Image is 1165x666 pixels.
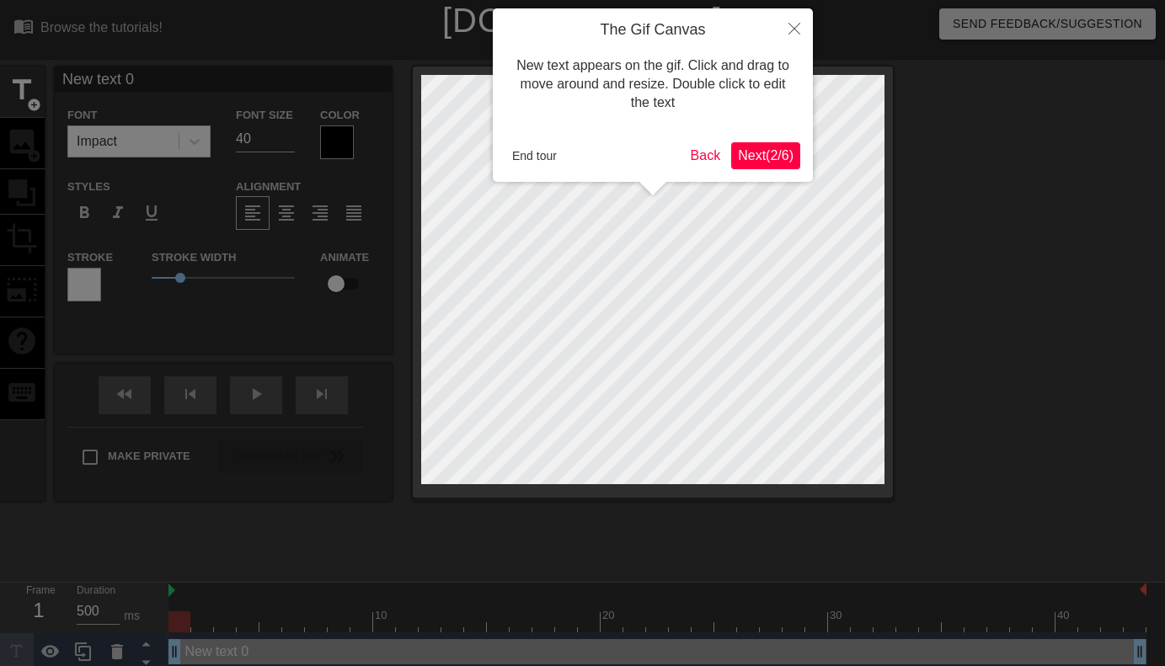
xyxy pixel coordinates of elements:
label: Animate [320,249,369,266]
div: 1 [26,595,51,626]
button: Send Feedback/Suggestion [939,8,1156,40]
label: Font Size [236,107,293,124]
label: Alignment [236,178,301,195]
span: format_align_right [310,203,330,223]
button: Next [731,142,800,169]
span: format_underline [142,203,162,223]
label: Font [67,107,97,124]
span: format_align_left [243,203,263,223]
span: skip_previous [180,384,200,404]
span: fast_rewind [115,384,135,404]
div: New text appears on the gif. Click and drag to move around and resize. Double click to edit the text [505,40,800,130]
div: 30 [830,607,845,624]
button: Close [776,8,813,47]
div: Impact [77,131,117,152]
button: Back [684,142,728,169]
label: Color [320,107,360,124]
a: [DOMAIN_NAME] [442,2,723,39]
span: add_circle [27,98,41,112]
span: format_align_justify [344,203,364,223]
label: Stroke [67,249,113,266]
div: Frame [13,583,64,631]
label: Styles [67,178,110,195]
span: drag_handle [166,643,183,660]
span: format_bold [74,203,94,223]
span: format_align_center [276,203,297,223]
label: Duration [77,586,115,596]
label: Stroke Width [152,249,236,266]
a: Browse the tutorials! [13,16,163,42]
span: skip_next [312,384,332,404]
span: title [6,74,38,106]
div: Browse the tutorials! [40,20,163,35]
span: play_arrow [246,384,266,404]
div: 10 [375,607,390,624]
span: Send Feedback/Suggestion [953,13,1142,35]
span: menu_book [13,16,34,36]
span: format_italic [108,203,128,223]
button: End tour [505,143,564,168]
img: bound-end.png [1140,583,1146,596]
span: Next ( 2 / 6 ) [738,148,794,163]
div: 20 [602,607,617,624]
div: ms [124,607,140,625]
span: Make Private [108,448,190,465]
h4: The Gif Canvas [505,21,800,40]
div: 40 [1057,607,1072,624]
span: drag_handle [1131,643,1148,660]
div: The online gif editor [397,38,845,58]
